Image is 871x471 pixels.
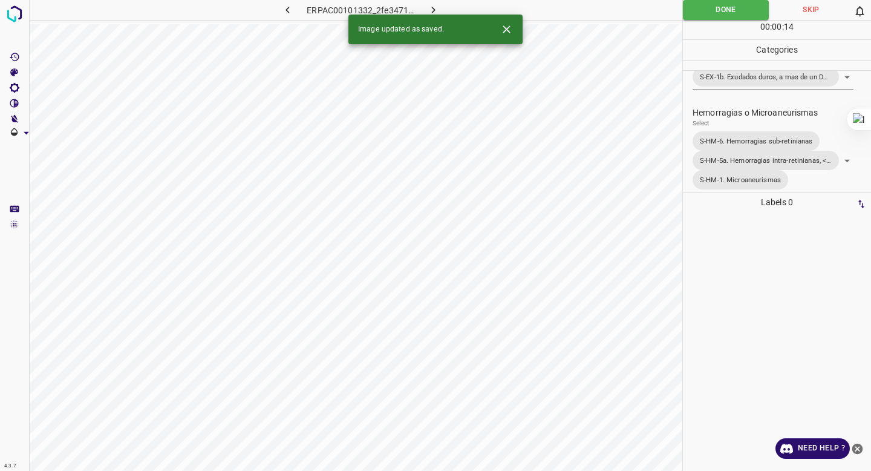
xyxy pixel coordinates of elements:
h6: ERPAC00101332_2fe3471ef.jpg [307,3,414,20]
div: False [693,129,853,193]
span: Image updated as saved. [358,24,444,35]
span: S-EX-1b. Exudados duros, a mas de un DD de la fovea y dentro de las arcadas temporales [693,71,839,83]
div: 4.3.7 [1,461,19,471]
span: S-HM-5a. Hemorragias intra-retinianas, <20 [693,154,839,166]
div: : : [760,21,794,39]
label: Select [693,118,710,127]
p: Labels 0 [687,193,867,212]
a: Need Help ? [775,438,850,459]
p: Categories [683,40,871,60]
img: logo [4,3,25,25]
span: S-HM-1. Microaneurismas [693,174,788,186]
button: close-help [850,438,865,459]
div: False [693,65,853,90]
span: S-HM-6. Hemorragias sub-retinianas [693,135,820,147]
p: 00 [760,21,770,33]
button: Close [495,18,518,41]
p: 00 [772,21,781,33]
p: 14 [784,21,794,33]
p: Hemorragias o Microaneurismas [693,107,871,119]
